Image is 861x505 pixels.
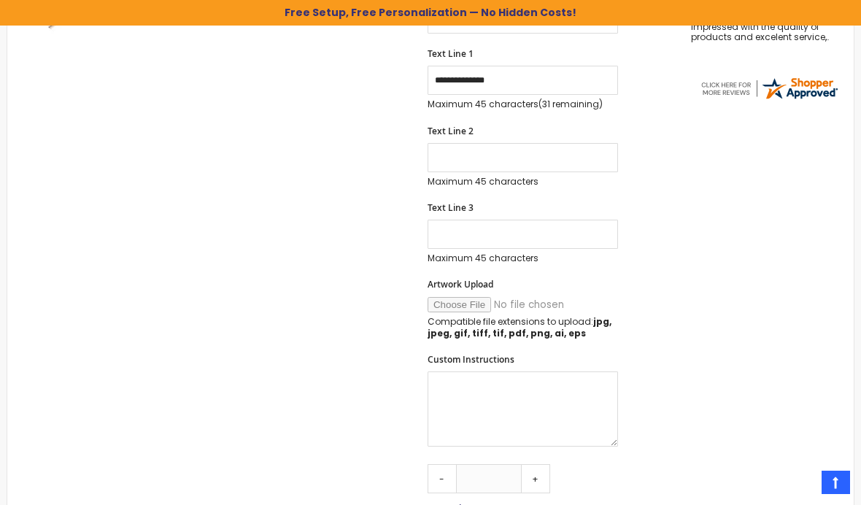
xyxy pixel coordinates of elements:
[538,98,603,110] span: (31 remaining)
[428,99,618,110] p: Maximum 45 characters
[428,47,474,60] span: Text Line 1
[428,201,474,214] span: Text Line 3
[428,315,611,339] strong: jpg, jpeg, gif, tiff, tif, pdf, png, ai, eps
[428,464,457,493] a: -
[691,11,829,42] div: returning customer, always impressed with the quality of products and excelent service, will retu...
[699,92,839,104] a: 4pens.com certificate URL
[428,278,493,290] span: Artwork Upload
[428,252,618,264] p: Maximum 45 characters
[521,464,550,493] a: +
[428,316,618,339] p: Compatible file extensions to upload:
[428,125,474,137] span: Text Line 2
[428,176,618,188] p: Maximum 45 characters
[699,75,839,101] img: 4pens.com widget logo
[428,353,514,366] span: Custom Instructions
[822,471,850,494] a: Top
